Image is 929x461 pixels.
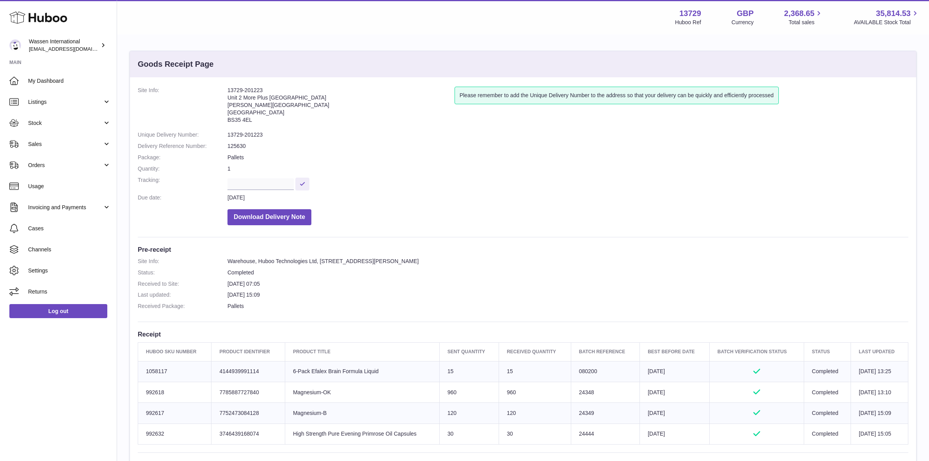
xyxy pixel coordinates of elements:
[227,269,908,276] dd: Completed
[138,382,211,402] td: 992618
[28,141,103,148] span: Sales
[28,267,111,274] span: Settings
[784,8,824,26] a: 2,368.65 Total sales
[640,403,710,424] td: [DATE]
[138,154,227,161] dt: Package:
[138,194,227,201] dt: Due date:
[499,403,571,424] td: 120
[804,403,851,424] td: Completed
[789,19,823,26] span: Total sales
[227,165,908,173] dd: 1
[211,343,285,361] th: Product Identifier
[804,382,851,402] td: Completed
[28,119,103,127] span: Stock
[804,343,851,361] th: Status
[138,343,211,361] th: Huboo SKU Number
[9,39,21,51] img: internationalsupplychain@wassen.com
[28,288,111,295] span: Returns
[499,343,571,361] th: Received Quantity
[640,361,710,382] td: [DATE]
[640,382,710,402] td: [DATE]
[138,131,227,139] dt: Unique Delivery Number:
[138,303,227,310] dt: Received Package:
[138,176,227,190] dt: Tracking:
[784,8,815,19] span: 2,368.65
[285,382,439,402] td: Magnesium-OK
[211,361,285,382] td: 4144939991114
[851,403,908,424] td: [DATE] 15:09
[571,424,639,444] td: 24444
[876,8,911,19] span: 35,814.53
[138,258,227,265] dt: Site Info:
[227,291,908,299] dd: [DATE] 15:09
[285,424,439,444] td: High Strength Pure Evening Primrose Oil Capsules
[211,424,285,444] td: 3746439168074
[439,343,499,361] th: Sent Quantity
[709,343,804,361] th: Batch Verification Status
[138,269,227,276] dt: Status:
[9,304,107,318] a: Log out
[138,165,227,173] dt: Quantity:
[285,343,439,361] th: Product title
[138,245,908,254] h3: Pre-receipt
[138,403,211,424] td: 992617
[499,361,571,382] td: 15
[138,361,211,382] td: 1058117
[854,8,920,26] a: 35,814.53 AVAILABLE Stock Total
[227,131,908,139] dd: 13729-201223
[851,343,908,361] th: Last updated
[571,403,639,424] td: 24349
[227,258,908,265] dd: Warehouse, Huboo Technologies Ltd, [STREET_ADDRESS][PERSON_NAME]
[285,403,439,424] td: Magnesium-B
[138,280,227,288] dt: Received to Site:
[439,424,499,444] td: 30
[439,382,499,402] td: 960
[227,142,908,150] dd: 125630
[851,361,908,382] td: [DATE] 13:25
[737,8,753,19] strong: GBP
[455,87,779,104] div: Please remember to add the Unique Delivery Number to the address so that your delivery can be qui...
[28,246,111,253] span: Channels
[29,38,99,53] div: Wassen International
[804,361,851,382] td: Completed
[679,8,701,19] strong: 13729
[640,343,710,361] th: Best Before Date
[499,382,571,402] td: 960
[227,209,311,225] button: Download Delivery Note
[499,424,571,444] td: 30
[227,303,908,310] dd: Pallets
[732,19,754,26] div: Currency
[571,361,639,382] td: 080200
[28,225,111,232] span: Cases
[28,98,103,106] span: Listings
[285,361,439,382] td: 6-Pack Efalex Brain Formula Liquid
[439,403,499,424] td: 120
[138,291,227,299] dt: Last updated:
[211,382,285,402] td: 7785887727840
[138,87,227,127] dt: Site Info:
[854,19,920,26] span: AVAILABLE Stock Total
[211,403,285,424] td: 7752473084128
[28,77,111,85] span: My Dashboard
[571,343,639,361] th: Batch Reference
[675,19,701,26] div: Huboo Ref
[439,361,499,382] td: 15
[227,87,455,127] address: 13729-201223 Unit 2 More Plus [GEOGRAPHIC_DATA] [PERSON_NAME][GEOGRAPHIC_DATA] [GEOGRAPHIC_DATA] ...
[28,204,103,211] span: Invoicing and Payments
[138,330,908,338] h3: Receipt
[571,382,639,402] td: 24348
[29,46,115,52] span: [EMAIL_ADDRESS][DOMAIN_NAME]
[851,424,908,444] td: [DATE] 15:05
[138,59,214,69] h3: Goods Receipt Page
[28,183,111,190] span: Usage
[138,142,227,150] dt: Delivery Reference Number:
[640,424,710,444] td: [DATE]
[227,154,908,161] dd: Pallets
[227,280,908,288] dd: [DATE] 07:05
[28,162,103,169] span: Orders
[804,424,851,444] td: Completed
[851,382,908,402] td: [DATE] 13:10
[227,194,908,201] dd: [DATE]
[138,424,211,444] td: 992632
